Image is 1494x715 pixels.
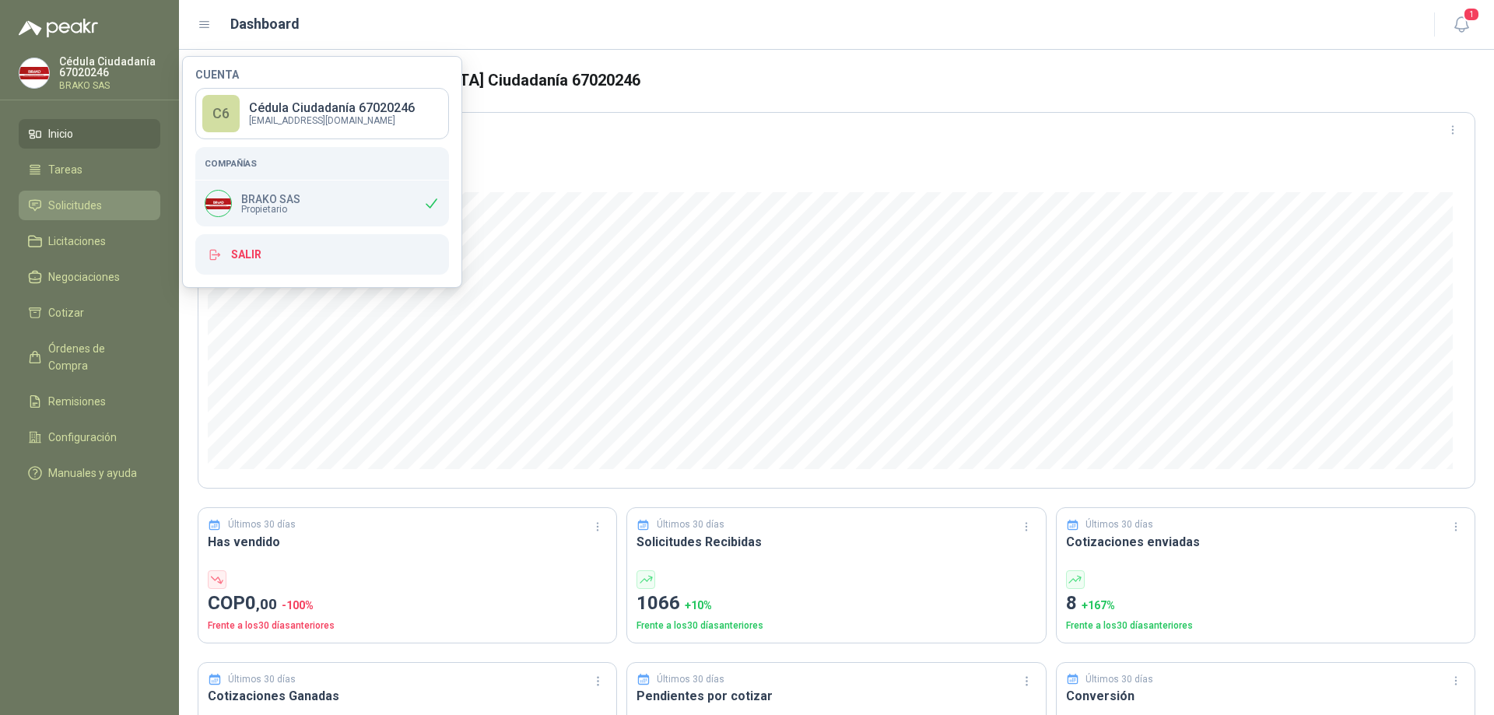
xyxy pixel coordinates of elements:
[685,599,712,612] span: + 10 %
[202,95,240,132] div: C6
[256,595,277,613] span: ,00
[19,58,49,88] img: Company Logo
[205,191,231,216] img: Company Logo
[1447,11,1475,39] button: 1
[195,234,449,275] button: Salir
[1085,672,1153,687] p: Últimos 30 días
[19,191,160,220] a: Solicitudes
[19,387,160,416] a: Remisiones
[48,161,82,178] span: Tareas
[19,422,160,452] a: Configuración
[48,233,106,250] span: Licitaciones
[48,429,117,446] span: Configuración
[1066,619,1465,633] p: Frente a los 30 días anteriores
[637,686,1036,706] h3: Pendientes por cotizar
[48,268,120,286] span: Negociaciones
[59,81,160,90] p: BRAKO SAS
[19,298,160,328] a: Cotizar
[241,205,300,214] span: Propietario
[637,589,1036,619] p: 1066
[228,517,296,532] p: Últimos 30 días
[208,589,607,619] p: COP
[245,592,277,614] span: 0
[19,119,160,149] a: Inicio
[19,334,160,380] a: Órdenes de Compra
[241,194,300,205] p: BRAKO SAS
[637,619,1036,633] p: Frente a los 30 días anteriores
[249,102,415,114] p: Cédula Ciudadanía 67020246
[19,458,160,488] a: Manuales y ayuda
[230,13,300,35] h1: Dashboard
[48,340,146,374] span: Órdenes de Compra
[657,672,724,687] p: Últimos 30 días
[1066,686,1465,706] h3: Conversión
[195,181,449,226] div: Company LogoBRAKO SASPropietario
[208,686,607,706] h3: Cotizaciones Ganadas
[637,532,1036,552] h3: Solicitudes Recibidas
[282,599,314,612] span: -100 %
[208,142,1465,161] h3: Estado de las Solicitudes Recibidas
[1463,7,1480,22] span: 1
[208,619,607,633] p: Frente a los 30 días anteriores
[48,304,84,321] span: Cotizar
[1082,599,1115,612] span: + 167 %
[1066,532,1465,552] h3: Cotizaciones enviadas
[223,68,1475,93] h3: Bienvenido de [GEOGRAPHIC_DATA] Ciudadanía 67020246
[1066,589,1465,619] p: 8
[19,155,160,184] a: Tareas
[205,156,440,170] h5: Compañías
[48,197,102,214] span: Solicitudes
[208,532,607,552] h3: Has vendido
[249,116,415,125] p: [EMAIL_ADDRESS][DOMAIN_NAME]
[19,19,98,37] img: Logo peakr
[19,262,160,292] a: Negociaciones
[228,672,296,687] p: Últimos 30 días
[657,517,724,532] p: Últimos 30 días
[195,69,449,80] h4: Cuenta
[1085,517,1153,532] p: Últimos 30 días
[48,393,106,410] span: Remisiones
[19,226,160,256] a: Licitaciones
[59,56,160,78] p: Cédula Ciudadanía 67020246
[195,88,449,139] a: C6Cédula Ciudadanía 67020246[EMAIL_ADDRESS][DOMAIN_NAME]
[48,125,73,142] span: Inicio
[48,464,137,482] span: Manuales y ayuda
